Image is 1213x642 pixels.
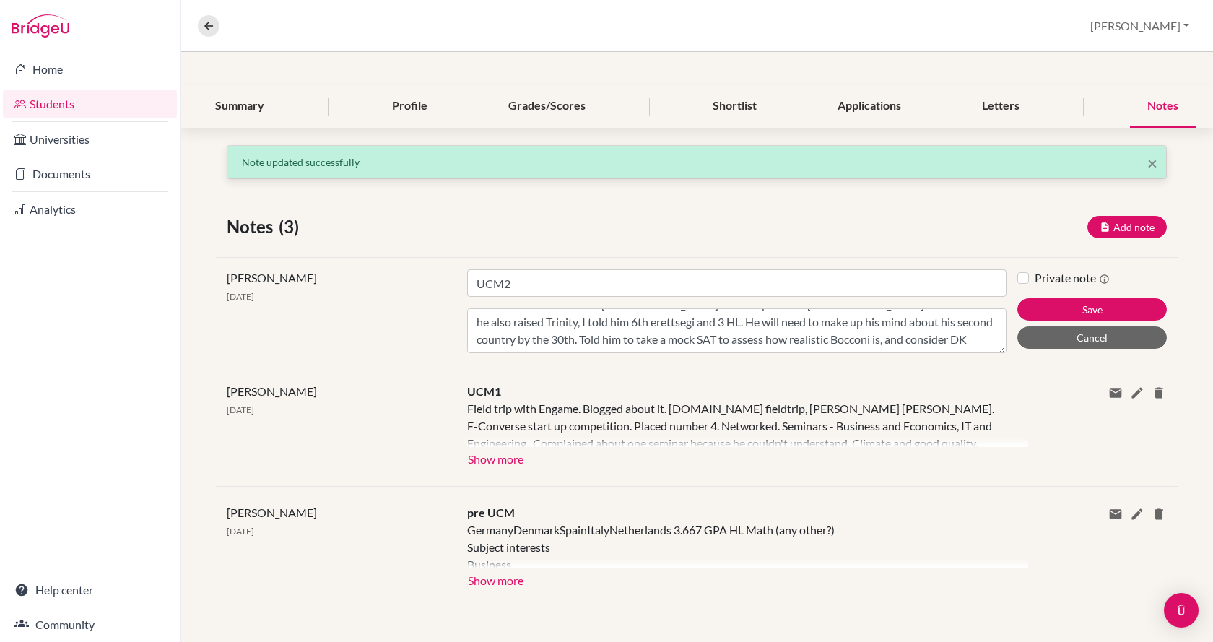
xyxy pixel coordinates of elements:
span: (3) [279,214,305,240]
span: [PERSON_NAME] [227,384,317,398]
button: [PERSON_NAME] [1084,12,1196,40]
a: Universities [3,125,177,154]
a: Documents [3,160,177,188]
a: Analytics [3,195,177,224]
span: [DATE] [227,404,254,415]
span: [DATE] [227,291,254,302]
a: Help center [3,576,177,604]
a: Home [3,55,177,84]
label: Private note [1035,269,1110,287]
div: Notes [1130,85,1196,128]
div: Grades/Scores [491,85,603,128]
div: Profile [375,85,445,128]
div: Field trip with Engame. Blogged about it. [DOMAIN_NAME] fieldtrip, [PERSON_NAME] [PERSON_NAME]. E... [467,400,1007,447]
button: Show more [467,568,524,590]
div: GermanyDenmarkSpainItalyNetherlands 3.667 GPA HL Math (any other?) Subject interests Business CAR... [467,521,1007,568]
div: Open Intercom Messenger [1164,593,1199,628]
span: × [1147,152,1157,173]
button: Save [1017,298,1167,321]
div: Letters [965,85,1037,128]
input: Note title (required) [467,269,1007,297]
span: Notes [227,214,279,240]
div: Applications [820,85,918,128]
span: pre UCM [467,506,515,519]
img: Bridge-U [12,14,69,38]
span: [PERSON_NAME] [227,271,317,285]
button: Show more [467,447,524,469]
a: Community [3,610,177,639]
div: Shortlist [695,85,774,128]
span: [PERSON_NAME] [227,506,317,519]
p: Note updated successfully [242,155,1152,170]
span: [DATE] [227,526,254,537]
button: Add note [1087,216,1167,238]
div: Summary [198,85,282,128]
button: Close [1147,155,1157,172]
button: Cancel [1017,326,1167,349]
span: UCM1 [467,384,501,398]
a: Students [3,90,177,118]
